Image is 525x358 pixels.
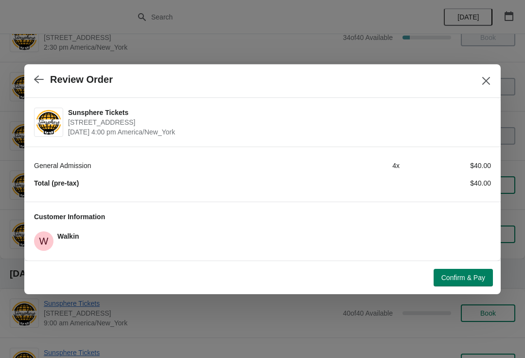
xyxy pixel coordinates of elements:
button: Close [477,72,495,90]
span: Walkin [34,231,53,251]
div: $40.00 [400,178,491,188]
div: General Admission [34,161,308,170]
h2: Review Order [50,74,113,85]
span: Customer Information [34,213,105,221]
img: Sunsphere Tickets | 810 Clinch Avenue, Knoxville, TN, USA | August 29 | 4:00 pm America/New_York [35,109,63,135]
text: W [39,236,49,246]
span: Confirm & Pay [441,274,485,282]
div: $40.00 [400,161,491,170]
span: Sunsphere Tickets [68,108,486,117]
button: Confirm & Pay [434,269,493,286]
span: [STREET_ADDRESS] [68,117,486,127]
span: [DATE] 4:00 pm America/New_York [68,127,486,137]
span: Walkin [57,232,79,240]
strong: Total (pre-tax) [34,179,79,187]
div: 4 x [308,161,400,170]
